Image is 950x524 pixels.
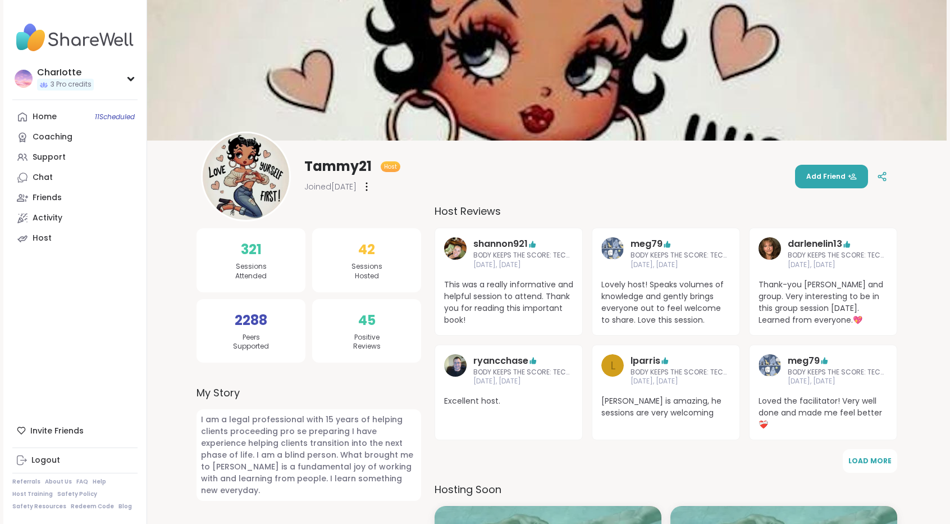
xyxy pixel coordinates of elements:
[33,192,62,204] div: Friends
[631,377,730,386] span: [DATE], [DATE]
[358,240,375,260] span: 42
[57,490,97,498] a: Safety Policy
[304,157,372,175] span: Tammy21
[843,449,897,473] button: Load More
[444,354,467,387] a: ryancchase
[235,262,267,281] span: Sessions Attended
[76,478,88,486] a: FAQ
[33,132,72,143] div: Coaching
[631,260,730,270] span: [DATE], [DATE]
[12,478,40,486] a: Referrals
[12,490,53,498] a: Host Training
[759,395,888,431] span: Loved the facilitator! Very well done and made me feel better ❤️‍🩹
[601,354,624,387] a: l
[444,354,467,377] img: ryancchase
[197,409,421,501] span: I am a legal professional with 15 years of helping clients proceeding pro se preparing I have exp...
[848,456,892,466] span: Load More
[95,112,135,121] span: 11 Scheduled
[12,228,138,249] a: Host
[203,133,289,220] img: Tammy21
[631,251,730,260] span: BODY KEEPS THE SCORE: TECHNICS BEYOND TRAUMA
[473,260,573,270] span: [DATE], [DATE]
[806,171,857,182] span: Add Friend
[233,333,269,352] span: Peers Supported
[12,107,138,127] a: Home11Scheduled
[351,262,382,281] span: Sessions Hosted
[788,354,820,368] a: meg79
[473,368,573,377] span: BODY KEEPS THE SCORE: TECHNICS BEYOND TRAUMA
[610,357,615,374] span: l
[759,354,781,387] a: meg79
[12,147,138,168] a: Support
[12,168,138,188] a: Chat
[71,503,114,511] a: Redeem Code
[93,478,106,486] a: Help
[759,354,781,377] img: meg79
[33,233,52,244] div: Host
[601,237,624,260] img: meg79
[788,260,888,270] span: [DATE], [DATE]
[788,368,888,377] span: BODY KEEPS THE SCORE: TECHNICS BEYOND TRAUMA
[788,237,842,251] a: darlenelin13
[235,310,267,331] span: 2288
[631,354,660,368] a: lparris
[33,152,66,163] div: Support
[358,310,376,331] span: 45
[473,237,528,251] a: shannon921
[51,80,92,89] span: 3 Pro credits
[795,165,868,188] button: Add Friend
[601,237,624,270] a: meg79
[15,70,33,88] img: CharIotte
[33,213,62,224] div: Activity
[12,208,138,228] a: Activity
[473,251,573,260] span: BODY KEEPS THE SCORE: TECHNICS BEYOND TRAUMA
[788,251,888,260] span: BODY KEEPS THE SCORE: TECHNICS BEYOND TRAUMA
[473,354,528,368] a: ryancchase
[304,181,357,192] span: Joined [DATE]
[12,127,138,147] a: Coaching
[45,478,72,486] a: About Us
[444,279,573,326] span: This was a really informative and helpful session to attend. Thank you for reading this important...
[12,18,138,57] img: ShareWell Nav Logo
[631,237,663,251] a: meg79
[759,237,781,270] a: darlenelin13
[759,237,781,260] img: darlenelin13
[444,237,467,260] img: shannon921
[759,279,888,326] span: Thank-you [PERSON_NAME] and group. Very interesting to be in this group session [DATE]. Learned f...
[12,450,138,471] a: Logout
[444,237,467,270] a: shannon921
[384,162,397,171] span: Host
[33,111,57,123] div: Home
[197,385,421,400] label: My Story
[241,240,262,260] span: 321
[444,395,573,407] span: Excellent host.
[473,377,573,386] span: [DATE], [DATE]
[37,66,94,79] div: CharIotte
[601,279,730,326] span: Lovely host! Speaks volumes of knowledge and gently brings everyone out to feel welcome to share....
[33,172,53,183] div: Chat
[31,455,60,466] div: Logout
[601,395,730,419] span: [PERSON_NAME] is amazing, he sessions are very welcoming
[353,333,381,352] span: Positive Reviews
[435,482,897,497] h3: Hosting Soon
[12,503,66,511] a: Safety Resources
[12,188,138,208] a: Friends
[118,503,132,511] a: Blog
[12,421,138,441] div: Invite Friends
[631,368,730,377] span: BODY KEEPS THE SCORE: TECHNICS BEYOND TRAUMA
[788,377,888,386] span: [DATE], [DATE]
